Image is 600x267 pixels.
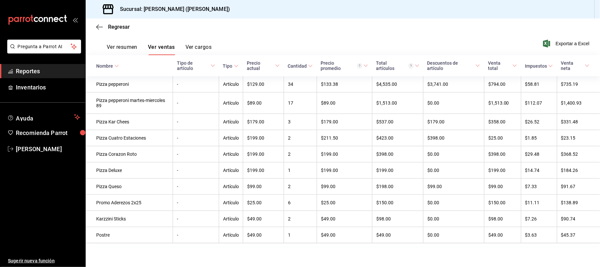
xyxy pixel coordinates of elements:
[423,211,484,227] td: $0.00
[317,114,372,130] td: $179.00
[219,114,243,130] td: Artículo
[484,92,521,114] td: $1,513.00
[284,130,317,146] td: 2
[317,146,372,162] td: $199.00
[376,60,413,71] div: Total artículos
[219,76,243,92] td: Artículo
[557,179,600,195] td: $91.67
[423,179,484,195] td: $99.00
[484,114,521,130] td: $358.00
[521,114,557,130] td: $26.52
[177,60,209,71] div: Tipo de artículo
[86,130,173,146] td: Pizza Cuatro Estaciones
[177,60,215,71] span: Tipo de artículo
[173,227,219,243] td: -
[557,211,600,227] td: $90.74
[284,179,317,195] td: 2
[561,60,589,71] span: Venta neta
[521,211,557,227] td: $7.26
[557,114,600,130] td: $331.48
[86,76,173,92] td: Pizza pepperoni
[423,162,484,179] td: $0.00
[376,60,419,71] span: Total artículos
[525,63,553,69] span: Impuestos
[16,128,80,137] span: Recomienda Parrot
[243,162,284,179] td: $199.00
[86,92,173,114] td: Pizza pepperoni martes-miercoles 89
[317,195,372,211] td: $25.00
[115,5,230,13] h3: Sucursal: [PERSON_NAME] ([PERSON_NAME])
[488,60,517,71] span: Venta total
[243,114,284,130] td: $179.00
[284,162,317,179] td: 1
[243,179,284,195] td: $99.00
[557,146,600,162] td: $368.52
[173,76,219,92] td: -
[16,113,71,121] span: Ayuda
[223,63,239,69] span: Tipo
[96,24,130,30] button: Regresar
[423,195,484,211] td: $0.00
[247,60,280,71] span: Precio actual
[173,195,219,211] td: -
[557,130,600,146] td: $23.15
[86,114,173,130] td: Pizza Kar Chees
[219,146,243,162] td: Artículo
[521,146,557,162] td: $29.48
[173,146,219,162] td: -
[173,211,219,227] td: -
[107,44,212,55] div: navigation tabs
[173,114,219,130] td: -
[484,211,521,227] td: $98.00
[484,130,521,146] td: $25.00
[86,162,173,179] td: Pizza Deluxe
[525,63,547,69] div: Impuestos
[372,146,423,162] td: $398.00
[317,211,372,227] td: $49.00
[321,60,362,71] div: Precio promedio
[521,130,557,146] td: $1.85
[484,195,521,211] td: $150.00
[284,211,317,227] td: 2
[219,130,243,146] td: Artículo
[423,76,484,92] td: $3,741.00
[317,92,372,114] td: $89.00
[423,114,484,130] td: $179.00
[423,146,484,162] td: $0.00
[544,40,589,48] button: Exportar a Excel
[372,162,423,179] td: $199.00
[557,195,600,211] td: $138.89
[16,83,80,92] span: Inventarios
[372,92,423,114] td: $1,513.00
[86,211,173,227] td: Karzzini Sticks
[223,63,233,69] div: Tipo
[96,63,119,69] span: Nombre
[18,43,71,50] span: Pregunta a Parrot AI
[243,195,284,211] td: $25.00
[521,195,557,211] td: $11.11
[521,162,557,179] td: $14.74
[521,227,557,243] td: $3.63
[557,92,600,114] td: $1,400.93
[243,92,284,114] td: $89.00
[427,60,480,71] span: Descuentos de artículo
[317,130,372,146] td: $211.50
[484,76,521,92] td: $794.00
[86,146,173,162] td: Pizza Corazon Roto
[557,227,600,243] td: $45.37
[423,227,484,243] td: $0.00
[243,211,284,227] td: $49.00
[557,76,600,92] td: $735.19
[372,227,423,243] td: $49.00
[561,60,584,71] div: Venta neta
[219,162,243,179] td: Artículo
[423,92,484,114] td: $0.00
[243,146,284,162] td: $199.00
[86,179,173,195] td: Pizza Queso
[372,130,423,146] td: $423.00
[484,227,521,243] td: $49.00
[317,179,372,195] td: $99.00
[521,92,557,114] td: $112.07
[317,76,372,92] td: $133.38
